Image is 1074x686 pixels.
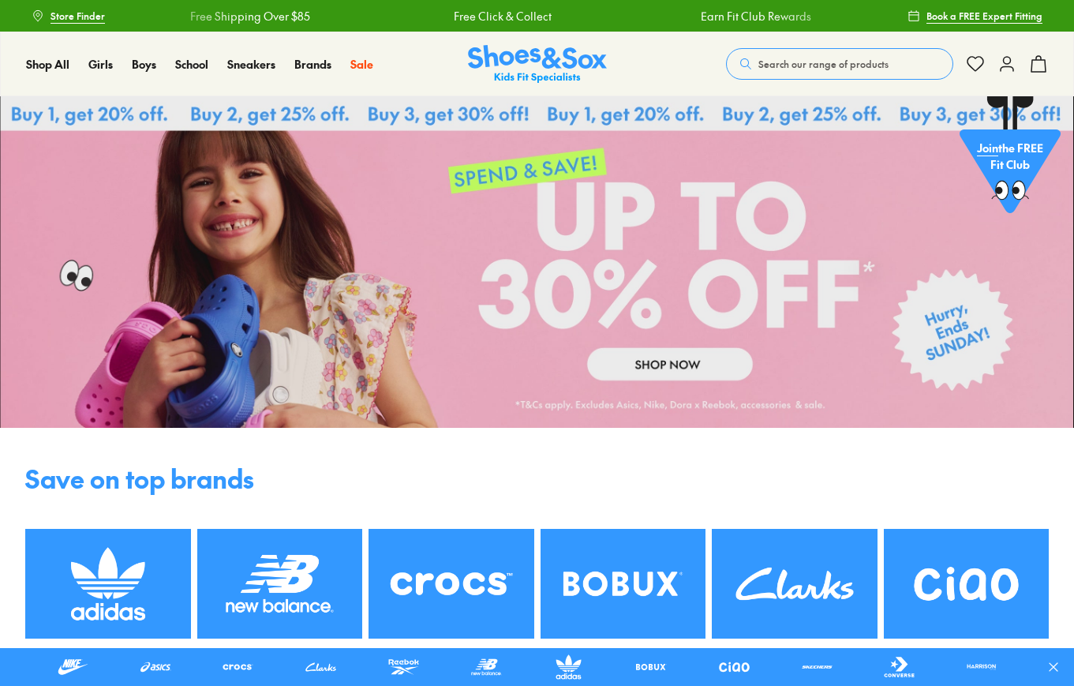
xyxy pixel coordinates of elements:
a: Book a FREE Expert Fitting [907,2,1042,30]
a: Sale [350,56,373,73]
span: Sneakers [227,56,275,72]
a: Boys [132,56,156,73]
span: Store Finder [51,9,105,23]
img: SNS_WEBASSETS_1280x984__Brand_8_072687a1-6812-4536-84da-40bdad0e27d7.png [197,529,363,639]
span: Girls [88,56,113,72]
a: Free Shipping Over $85 [189,8,309,24]
img: SNS_WEBASSETS_1280x984__Brand_10_3912ae85-fb3d-449b-b156-b817166d013b.png [712,529,878,639]
span: School [175,56,208,72]
span: Boys [132,56,156,72]
a: School [175,56,208,73]
img: SNS_Logo_Responsive.svg [468,45,607,84]
img: SNS_WEBASSETS_1280x984__Brand_6_32476e78-ec93-4883-851d-7486025e12b2.png [369,529,534,639]
img: SNS_WEBASSETS_1280x984__Brand_11_42afe9cd-2f1f-4080-b932-0c5a1492f76f.png [884,529,1050,639]
a: Shoes & Sox [468,45,607,84]
a: Sneakers [227,56,275,73]
a: Shop All [26,56,69,73]
a: Free Click & Collect [452,8,550,24]
span: Sale [350,56,373,72]
img: SNS_WEBASSETS_1280x984__Brand_7_4d3d8e03-a91f-4015-a35e-fabdd5f06b27.png [25,529,191,639]
img: SNS_WEBASSETS_1280x984__Brand_9_e161dee9-03f0-4e35-815c-843dea00f972.png [541,529,706,639]
span: Shop All [26,56,69,72]
a: Brands [294,56,331,73]
a: Girls [88,56,113,73]
a: Earn Fit Club Rewards [698,8,809,24]
p: the FREE Fit Club [960,127,1061,186]
span: Join [977,140,998,156]
span: Book a FREE Expert Fitting [926,9,1042,23]
a: Store Finder [32,2,105,30]
span: Brands [294,56,331,72]
button: Search our range of products [726,48,953,80]
a: Jointhe FREE Fit Club [960,96,1061,222]
span: Search our range of products [758,57,889,71]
